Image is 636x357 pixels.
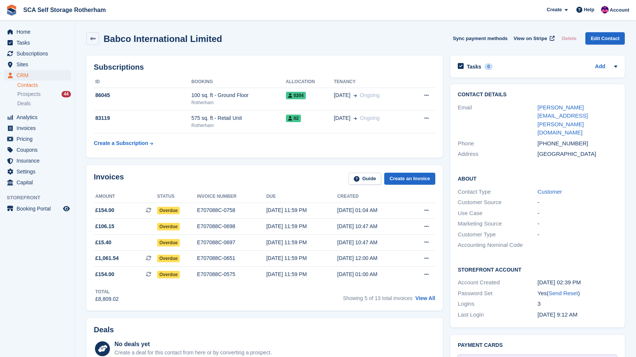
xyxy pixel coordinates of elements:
th: Due [266,191,337,203]
div: Rotherham [191,99,286,106]
div: Marketing Source [458,220,538,228]
div: Create a deal for this contact from here or by converting a prospect. [114,349,272,357]
th: Booking [191,76,286,88]
img: stora-icon-8386f47178a22dfd0bd8f6a31ec36ba5ce8667c1dd55bd0f319d3a0aa187defe.svg [6,4,17,16]
div: [PHONE_NUMBER] [538,139,618,148]
h2: Storefront Account [458,266,617,273]
h2: Subscriptions [94,63,435,72]
a: Deals [17,100,71,108]
span: Help [584,6,594,13]
a: menu [4,48,71,59]
time: 2025-05-16 08:12:35 UTC [538,311,577,318]
span: 02 [286,115,301,122]
span: Capital [17,177,62,188]
span: Invoices [17,123,62,133]
a: View All [415,295,435,301]
div: [DATE] 02:39 PM [538,278,618,287]
span: [DATE] [334,114,350,122]
span: Insurance [17,155,62,166]
span: Overdue [157,271,180,278]
span: Overdue [157,207,180,214]
button: Sync payment methods [453,32,508,45]
span: £15.40 [95,239,111,246]
div: Rotherham [191,122,286,129]
h2: About [458,175,617,182]
span: Prospects [17,91,41,98]
div: [DATE] 11:59 PM [266,206,337,214]
span: Overdue [157,239,180,246]
div: - [538,198,618,207]
th: ID [94,76,191,88]
a: [PERSON_NAME][EMAIL_ADDRESS][PERSON_NAME][DOMAIN_NAME] [538,104,588,136]
div: Accounting Nominal Code [458,241,538,249]
div: Phone [458,139,538,148]
th: Tenancy [334,76,409,88]
div: 575 sq. ft - Retail Unit [191,114,286,122]
div: Address [458,150,538,158]
a: Contacts [17,82,71,89]
h2: Contact Details [458,92,617,98]
div: Password Set [458,289,538,298]
div: Account Created [458,278,538,287]
a: Send Reset [549,290,578,296]
a: menu [4,145,71,155]
div: [DATE] 12:00 AM [337,254,408,262]
div: Last Login [458,311,538,319]
span: £1,061.54 [95,254,119,262]
a: View on Stripe [511,32,556,45]
span: Coupons [17,145,62,155]
h2: Deals [94,326,114,334]
div: Email [458,103,538,137]
a: Customer [538,188,562,195]
div: Create a Subscription [94,139,148,147]
div: Yes [538,289,618,298]
a: Preview store [62,204,71,213]
span: Ongoing [360,115,380,121]
th: Amount [94,191,157,203]
div: [DATE] 11:59 PM [266,270,337,278]
span: Analytics [17,112,62,122]
span: Subscriptions [17,48,62,59]
span: Settings [17,166,62,177]
div: 44 [62,91,71,97]
span: ( ) [547,290,580,296]
div: No deals yet [114,340,272,349]
div: [DATE] 11:59 PM [266,239,337,246]
a: menu [4,70,71,81]
div: Contact Type [458,188,538,196]
div: E707088C-0697 [197,239,266,246]
th: Created [337,191,408,203]
span: Booking Portal [17,203,62,214]
div: Customer Source [458,198,538,207]
a: menu [4,177,71,188]
div: 100 sq. ft - Ground Floor [191,91,286,99]
span: Ongoing [360,92,380,98]
a: menu [4,166,71,177]
div: [DATE] 10:47 AM [337,223,408,230]
span: Deals [17,100,31,107]
h2: Tasks [467,63,481,70]
h2: Payment cards [458,342,617,348]
a: menu [4,155,71,166]
a: menu [4,112,71,122]
a: menu [4,134,71,144]
div: - [538,220,618,228]
div: [DATE] 01:04 AM [337,206,408,214]
h2: Invoices [94,173,124,185]
span: Overdue [157,255,180,262]
div: Customer Type [458,230,538,239]
a: menu [4,37,71,48]
div: Logins [458,300,538,308]
div: 0 [484,63,493,70]
a: Add [595,63,605,71]
img: Sam Chapman [601,6,609,13]
span: £154.00 [95,206,114,214]
span: Sites [17,59,62,70]
a: Create a Subscription [94,136,153,150]
span: Storefront [7,194,75,202]
a: menu [4,123,71,133]
div: [DATE] 10:47 AM [337,239,408,246]
th: Status [157,191,197,203]
span: Pricing [17,134,62,144]
div: E707088C-0651 [197,254,266,262]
